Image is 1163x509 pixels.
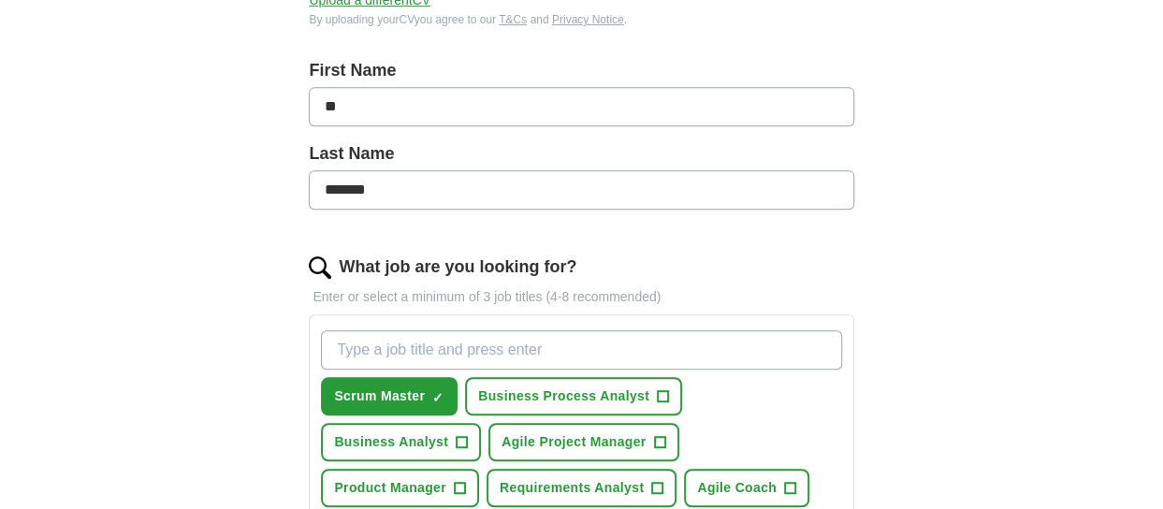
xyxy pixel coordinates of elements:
[321,469,479,507] button: Product Manager
[478,386,649,406] span: Business Process Analyst
[339,254,576,280] label: What job are you looking for?
[321,423,481,461] button: Business Analyst
[334,432,448,452] span: Business Analyst
[488,423,678,461] button: Agile Project Manager
[334,478,446,498] span: Product Manager
[500,478,644,498] span: Requirements Analyst
[684,469,809,507] button: Agile Coach
[432,390,443,405] span: ✓
[499,13,527,26] a: T&Cs
[309,11,853,28] div: By uploading your CV you agree to our and .
[465,377,682,415] button: Business Process Analyst
[552,13,624,26] a: Privacy Notice
[321,377,458,415] button: Scrum Master✓
[697,478,777,498] span: Agile Coach
[334,386,425,406] span: Scrum Master
[309,141,853,167] label: Last Name
[309,256,331,279] img: search.png
[309,58,853,83] label: First Name
[309,287,853,307] p: Enter or select a minimum of 3 job titles (4-8 recommended)
[487,469,676,507] button: Requirements Analyst
[502,432,646,452] span: Agile Project Manager
[321,330,841,370] input: Type a job title and press enter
